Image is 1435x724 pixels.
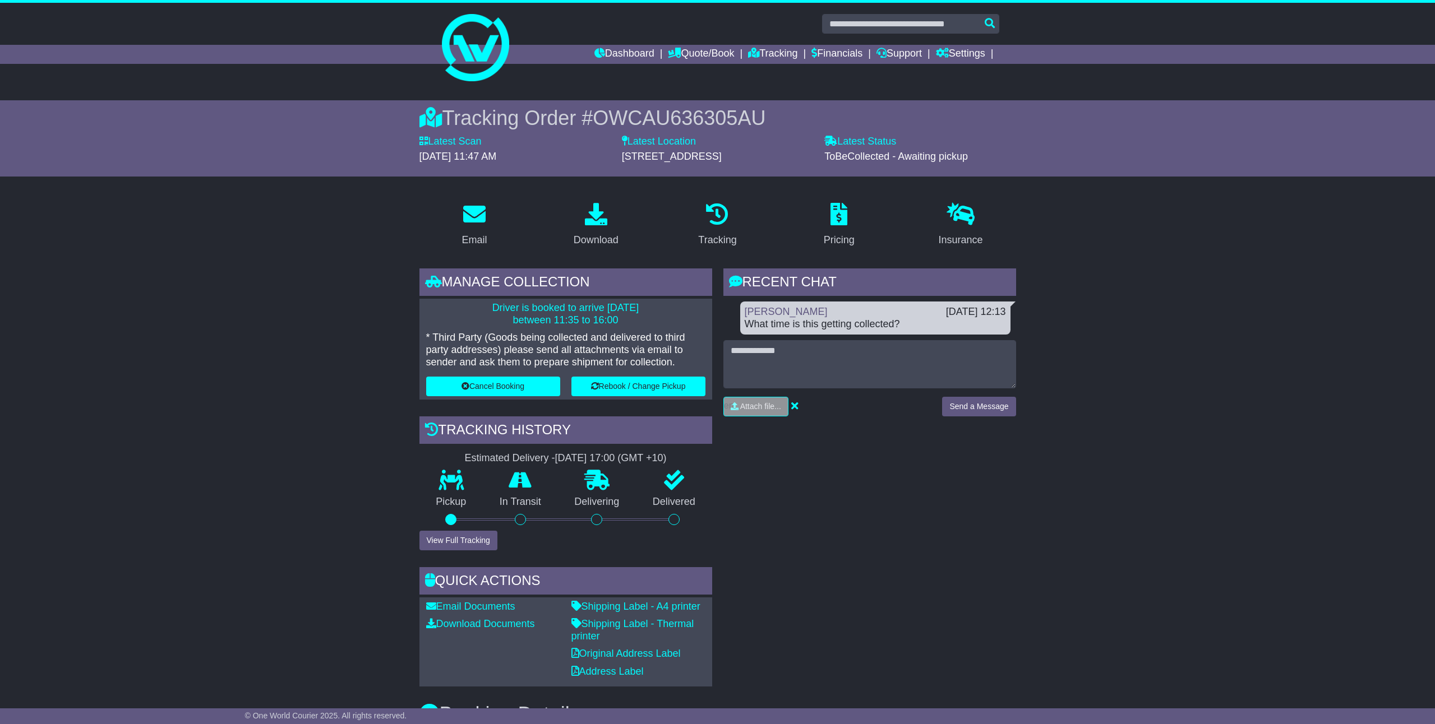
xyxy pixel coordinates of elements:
[636,496,712,508] p: Delivered
[824,151,968,162] span: ToBeCollected - Awaiting pickup
[571,648,681,659] a: Original Address Label
[594,45,654,64] a: Dashboard
[462,233,487,248] div: Email
[245,711,407,720] span: © One World Courier 2025. All rights reserved.
[571,601,700,612] a: Shipping Label - A4 printer
[426,618,535,629] a: Download Documents
[419,106,1016,130] div: Tracking Order #
[745,318,1006,331] div: What time is this getting collected?
[419,136,482,148] label: Latest Scan
[419,531,497,550] button: View Full Tracking
[939,233,983,248] div: Insurance
[566,199,626,252] a: Download
[622,151,722,162] span: [STREET_ADDRESS]
[824,136,896,148] label: Latest Status
[419,496,483,508] p: Pickup
[936,45,985,64] a: Settings
[426,601,515,612] a: Email Documents
[419,151,497,162] span: [DATE] 11:47 AM
[748,45,797,64] a: Tracking
[419,416,712,447] div: Tracking history
[931,199,990,252] a: Insurance
[816,199,862,252] a: Pricing
[622,136,696,148] label: Latest Location
[454,199,494,252] a: Email
[723,268,1016,299] div: RECENT CHAT
[571,666,644,677] a: Address Label
[419,452,712,465] div: Estimated Delivery -
[483,496,558,508] p: In Transit
[555,452,667,465] div: [DATE] 17:00 (GMT +10)
[419,567,712,597] div: Quick Actions
[426,377,560,396] button: Cancel Booking
[574,233,619,248] div: Download
[593,106,765,129] span: OWCAU636305AU
[876,45,922,64] a: Support
[824,233,855,248] div: Pricing
[558,496,636,508] p: Delivering
[419,268,712,299] div: Manage collection
[946,306,1006,318] div: [DATE] 12:13
[668,45,734,64] a: Quote/Book
[811,45,862,64] a: Financials
[426,332,705,368] p: * Third Party (Goods being collected and delivered to third party addresses) please send all atta...
[745,306,828,317] a: [PERSON_NAME]
[571,618,694,642] a: Shipping Label - Thermal printer
[942,397,1016,416] button: Send a Message
[691,199,744,252] a: Tracking
[571,377,705,396] button: Rebook / Change Pickup
[698,233,736,248] div: Tracking
[426,302,705,326] p: Driver is booked to arrive [DATE] between 11:35 to 16:00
